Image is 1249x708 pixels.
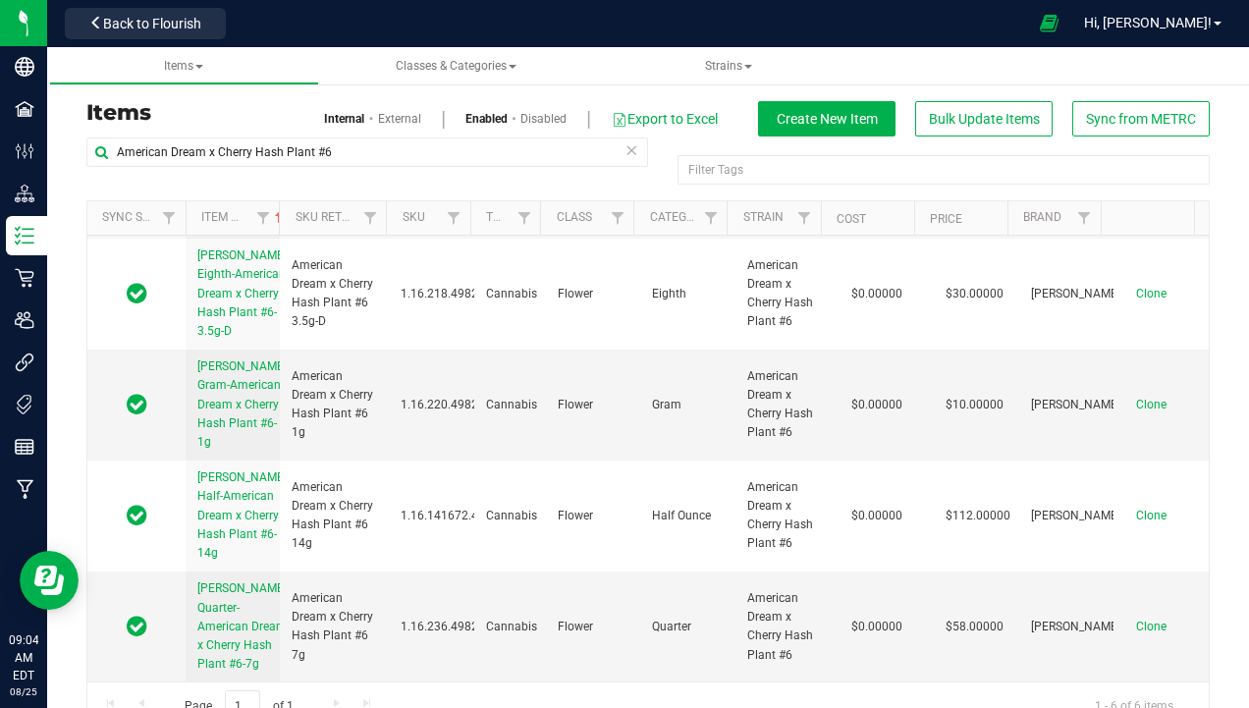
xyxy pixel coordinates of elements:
span: Hi, [PERSON_NAME]! [1084,15,1212,30]
a: Type [486,210,515,224]
inline-svg: Distribution [15,184,34,203]
a: Brand [1023,210,1061,224]
a: Disabled [520,110,567,128]
span: In Sync [127,502,147,529]
span: American Dream x Cherry Hash Plant #6 3.5g-D [292,256,377,332]
p: 09:04 AM EDT [9,631,38,684]
a: Cost [837,212,866,226]
h3: Items [86,101,633,125]
span: Clone [1136,509,1167,522]
inline-svg: Configuration [15,141,34,161]
a: Filter [246,201,279,235]
span: Flower [558,396,628,414]
a: Filter [787,201,820,235]
a: Filter [1068,201,1101,235]
span: [PERSON_NAME] [1031,285,1120,303]
span: [PERSON_NAME] [1031,396,1120,414]
inline-svg: Users [15,310,34,330]
inline-svg: Company [15,57,34,77]
span: In Sync [127,280,147,307]
span: $112.00000 [936,502,1020,530]
span: American Dream x Cherry Hash Plant #6 [747,256,818,332]
span: Bulk Update Items [929,111,1040,127]
span: $58.00000 [936,613,1013,641]
span: $10.00000 [936,391,1013,419]
span: Gram [652,396,723,414]
a: [PERSON_NAME]-Quarter-American Dream x Cherry Hash Plant #6-7g [197,579,290,674]
a: Filter [508,201,540,235]
inline-svg: Manufacturing [15,479,34,499]
a: Class [557,210,592,224]
span: Clone [1136,620,1167,633]
a: Sku Retail Display Name [296,210,443,224]
span: Cannabis [486,285,537,303]
inline-svg: Tags [15,395,34,414]
span: American Dream x Cherry Hash Plant #6 1g [292,367,377,443]
iframe: Resource center [20,551,79,610]
p: 08/25 [9,684,38,699]
span: Items [164,59,203,73]
span: American Dream x Cherry Hash Plant #6 [747,478,818,554]
span: American Dream x Cherry Hash Plant #6 [747,367,818,443]
span: Flower [558,285,628,303]
span: 1.16.218.498225.0 [401,285,502,303]
span: 1.16.236.498226.0 [401,618,502,636]
span: Clone [1136,287,1167,300]
span: [PERSON_NAME]-Gram-American Dream x Cherry Hash Plant #6-1g [197,359,290,449]
span: Back to Flourish [103,16,201,31]
a: Internal [324,110,364,128]
a: Filter [438,201,470,235]
span: [PERSON_NAME]-Half-American Dream x Cherry Hash Plant #6-14g [197,470,290,560]
a: Filter [601,201,633,235]
span: Cannabis [486,507,537,525]
span: Flower [558,618,628,636]
span: American Dream x Cherry Hash Plant #6 14g [292,478,377,554]
span: 1.16.141672.498227.0 [401,507,522,525]
a: Strain [743,210,784,224]
a: Filter [353,201,386,235]
a: Item Name [201,210,287,224]
input: Search Item Name, SKU Retail Name, or Part Number [86,137,648,167]
span: Cannabis [486,618,537,636]
span: Classes & Categories [396,59,516,73]
a: [PERSON_NAME]-Half-American Dream x Cherry Hash Plant #6-14g [197,468,290,563]
span: $0.00000 [842,502,912,530]
a: Price [930,212,962,226]
a: External [378,110,421,128]
span: Clone [1136,398,1167,411]
a: Sync Status [102,210,178,224]
button: Export to Excel [611,102,719,136]
button: Sync from METRC [1072,101,1210,136]
a: Clone [1136,620,1186,633]
a: Enabled [465,110,508,128]
span: [PERSON_NAME]-Eighth-American Dream x Cherry Hash Plant #6-3.5g-D [197,248,290,338]
span: In Sync [127,613,147,640]
span: [PERSON_NAME] [1031,618,1120,636]
span: $0.00000 [842,391,912,419]
inline-svg: Inventory [15,226,34,245]
span: Half Ounce [652,507,723,525]
a: Filter [153,201,186,235]
span: American Dream x Cherry Hash Plant #6 7g [292,589,377,665]
inline-svg: Integrations [15,353,34,372]
span: $0.00000 [842,613,912,641]
span: Eighth [652,285,723,303]
button: Create New Item [758,101,896,136]
a: [PERSON_NAME]-Gram-American Dream x Cherry Hash Plant #6-1g [197,357,290,452]
span: Cannabis [486,396,537,414]
span: $0.00000 [842,280,912,308]
span: American Dream x Cherry Hash Plant #6 [747,589,818,665]
a: [PERSON_NAME]-Eighth-American Dream x Cherry Hash Plant #6-3.5g-D [197,246,290,341]
span: 1.16.220.498223.0 [401,396,502,414]
span: [PERSON_NAME]-Quarter-American Dream x Cherry Hash Plant #6-7g [197,581,290,671]
inline-svg: Reports [15,437,34,457]
span: Flower [558,507,628,525]
inline-svg: Facilities [15,99,34,119]
a: Category [650,210,708,224]
a: SKU [403,210,425,224]
span: Create New Item [777,111,878,127]
inline-svg: Retail [15,268,34,288]
a: Filter [694,201,727,235]
button: Back to Flourish [65,8,226,39]
a: Clone [1136,509,1186,522]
